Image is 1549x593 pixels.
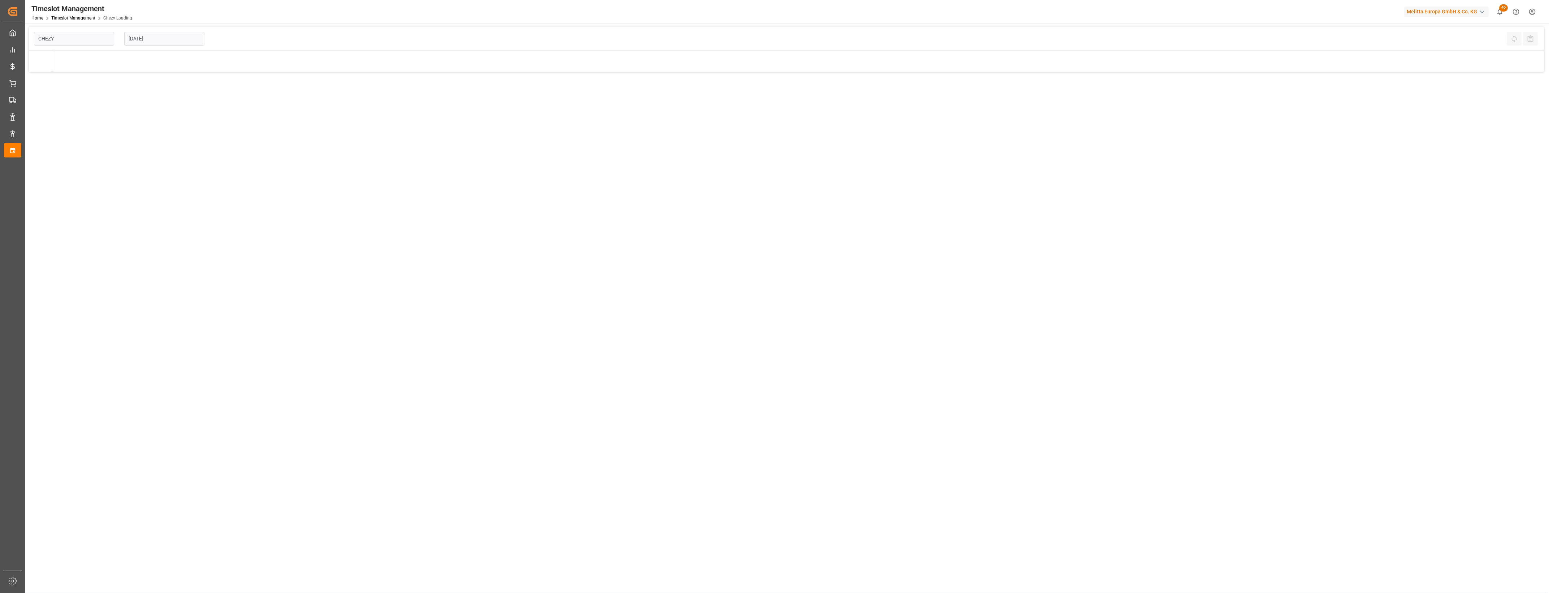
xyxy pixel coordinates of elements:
span: 40 [1499,4,1508,12]
input: Type to search/select [34,32,114,46]
div: Melitta Europa GmbH & Co. KG [1404,7,1489,17]
div: Timeslot Management [31,3,132,14]
a: Timeslot Management [51,16,95,21]
button: Help Center [1508,4,1524,20]
button: show 40 new notifications [1492,4,1508,20]
input: DD-MM-YYYY [124,32,204,46]
button: Melitta Europa GmbH & Co. KG [1404,5,1492,18]
a: Home [31,16,43,21]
